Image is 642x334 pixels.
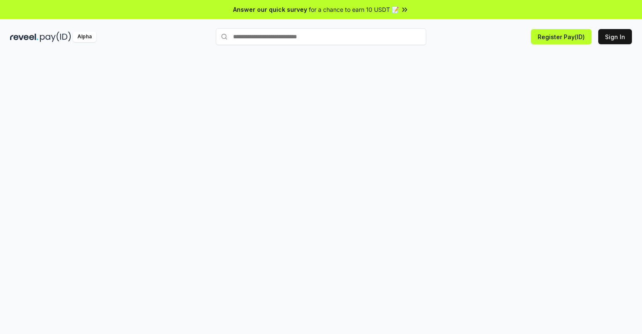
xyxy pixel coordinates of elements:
[598,29,632,44] button: Sign In
[531,29,592,44] button: Register Pay(ID)
[73,32,96,42] div: Alpha
[309,5,399,14] span: for a chance to earn 10 USDT 📝
[233,5,307,14] span: Answer our quick survey
[10,32,38,42] img: reveel_dark
[40,32,71,42] img: pay_id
